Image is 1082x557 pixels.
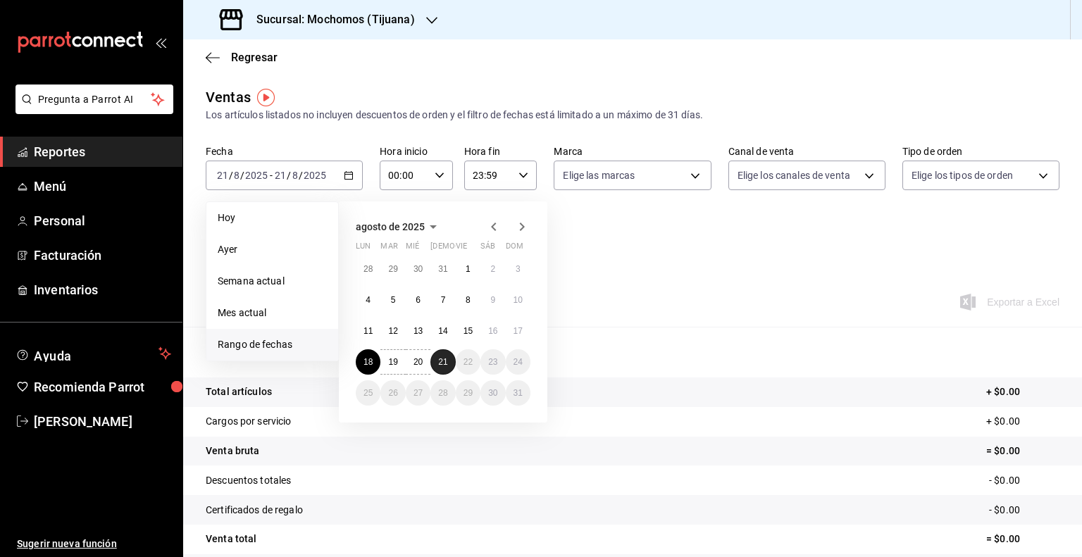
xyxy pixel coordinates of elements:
[464,146,537,156] label: Hora fin
[728,146,885,156] label: Canal de venta
[438,357,447,367] abbr: 21 de agosto de 2025
[466,264,471,274] abbr: 1 de agosto de 2025
[464,388,473,398] abbr: 29 de agosto de 2025
[989,473,1059,488] p: - $0.00
[206,414,292,429] p: Cargos por servicio
[356,380,380,406] button: 25 de agosto de 2025
[406,318,430,344] button: 13 de agosto de 2025
[388,326,397,336] abbr: 12 de agosto de 2025
[388,388,397,398] abbr: 26 de agosto de 2025
[356,349,380,375] button: 18 de agosto de 2025
[15,85,173,114] button: Pregunta a Parrot AI
[380,380,405,406] button: 26 de agosto de 2025
[438,388,447,398] abbr: 28 de agosto de 2025
[438,326,447,336] abbr: 14 de agosto de 2025
[388,264,397,274] abbr: 29 de julio de 2025
[34,177,171,196] span: Menú
[506,318,530,344] button: 17 de agosto de 2025
[480,287,505,313] button: 9 de agosto de 2025
[356,256,380,282] button: 28 de julio de 2025
[464,326,473,336] abbr: 15 de agosto de 2025
[356,218,442,235] button: agosto de 2025
[430,349,455,375] button: 21 de agosto de 2025
[480,242,495,256] abbr: sábado
[380,256,405,282] button: 29 de julio de 2025
[218,274,327,289] span: Semana actual
[356,221,425,232] span: agosto de 2025
[488,388,497,398] abbr: 30 de agosto de 2025
[456,242,467,256] abbr: viernes
[406,380,430,406] button: 27 de agosto de 2025
[356,287,380,313] button: 4 de agosto de 2025
[34,142,171,161] span: Reportes
[406,349,430,375] button: 20 de agosto de 2025
[244,170,268,181] input: ----
[231,51,278,64] span: Regresar
[274,170,287,181] input: --
[363,326,373,336] abbr: 11 de agosto de 2025
[206,384,272,399] p: Total artículos
[299,170,303,181] span: /
[206,444,259,458] p: Venta bruta
[480,256,505,282] button: 2 de agosto de 2025
[488,326,497,336] abbr: 16 de agosto de 2025
[218,211,327,225] span: Hoy
[34,345,153,362] span: Ayuda
[356,242,371,256] abbr: lunes
[363,388,373,398] abbr: 25 de agosto de 2025
[303,170,327,181] input: ----
[34,412,171,431] span: [PERSON_NAME]
[240,170,244,181] span: /
[430,256,455,282] button: 31 de julio de 2025
[441,295,446,305] abbr: 7 de agosto de 2025
[206,87,251,108] div: Ventas
[363,264,373,274] abbr: 28 de julio de 2025
[229,170,233,181] span: /
[480,349,505,375] button: 23 de agosto de 2025
[406,287,430,313] button: 6 de agosto de 2025
[912,168,1013,182] span: Elige los tipos de orden
[366,295,371,305] abbr: 4 de agosto de 2025
[514,388,523,398] abbr: 31 de agosto de 2025
[380,287,405,313] button: 5 de agosto de 2025
[233,170,240,181] input: --
[506,256,530,282] button: 3 de agosto de 2025
[380,318,405,344] button: 12 de agosto de 2025
[416,295,421,305] abbr: 6 de agosto de 2025
[216,170,229,181] input: --
[490,295,495,305] abbr: 9 de agosto de 2025
[506,380,530,406] button: 31 de agosto de 2025
[218,337,327,352] span: Rango de fechas
[292,170,299,181] input: --
[490,264,495,274] abbr: 2 de agosto de 2025
[738,168,850,182] span: Elige los canales de venta
[514,295,523,305] abbr: 10 de agosto de 2025
[245,11,415,28] h3: Sucursal: Mochomos (Tijuana)
[506,349,530,375] button: 24 de agosto de 2025
[986,384,1059,399] p: + $0.00
[388,357,397,367] abbr: 19 de agosto de 2025
[34,280,171,299] span: Inventarios
[506,242,523,256] abbr: domingo
[206,473,291,488] p: Descuentos totales
[206,146,363,156] label: Fecha
[986,532,1059,546] p: = $0.00
[488,357,497,367] abbr: 23 de agosto de 2025
[456,380,480,406] button: 29 de agosto de 2025
[986,444,1059,458] p: = $0.00
[380,349,405,375] button: 19 de agosto de 2025
[270,170,273,181] span: -
[413,264,423,274] abbr: 30 de julio de 2025
[456,318,480,344] button: 15 de agosto de 2025
[464,357,473,367] abbr: 22 de agosto de 2025
[206,344,1059,361] p: Resumen
[466,295,471,305] abbr: 8 de agosto de 2025
[516,264,521,274] abbr: 3 de agosto de 2025
[514,326,523,336] abbr: 17 de agosto de 2025
[406,256,430,282] button: 30 de julio de 2025
[430,287,455,313] button: 7 de agosto de 2025
[406,242,419,256] abbr: miércoles
[438,264,447,274] abbr: 31 de julio de 2025
[257,89,275,106] img: Tooltip marker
